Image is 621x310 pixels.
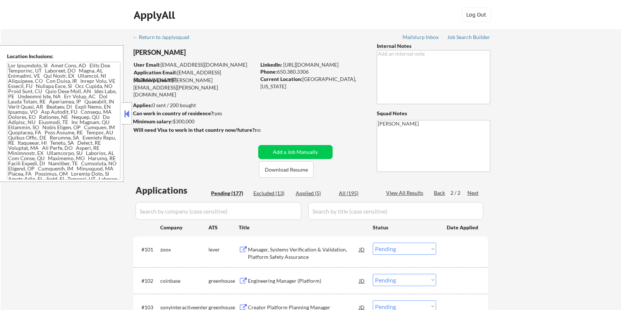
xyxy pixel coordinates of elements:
div: Date Applied [447,224,479,231]
div: Applications [136,186,208,195]
a: [URL][DOMAIN_NAME] [283,61,338,68]
div: Excluded (13) [253,190,290,197]
div: [PERSON_NAME][EMAIL_ADDRESS][PERSON_NAME][DOMAIN_NAME] [133,77,256,98]
input: Search by company (case sensitive) [136,202,301,220]
div: yes [133,110,253,117]
div: #101 [141,246,154,253]
strong: Will need Visa to work in that country now/future?: [133,127,256,133]
strong: Phone: [260,68,277,75]
a: Mailslurp Inbox [403,34,439,42]
div: ATS [208,224,239,231]
div: $300,000 [133,118,256,125]
strong: Application Email: [134,69,177,75]
div: ← Return to /applysquad [133,35,196,40]
div: JD [358,274,366,287]
div: Internal Notes [377,42,490,50]
div: Title [239,224,366,231]
div: 0 sent / 200 bought [133,102,256,109]
div: [GEOGRAPHIC_DATA], [US_STATE] [260,75,365,90]
div: Job Search Builder [447,35,490,40]
div: coinbase [160,277,208,285]
button: Add a Job Manually [258,145,333,159]
div: Squad Notes [377,110,490,117]
div: Back [434,189,446,197]
div: Pending (177) [211,190,248,197]
strong: Applies: [133,102,152,108]
div: 2 / 2 [450,189,467,197]
div: zoox [160,246,208,253]
strong: User Email: [134,61,161,68]
div: Location Inclusions: [7,53,120,60]
div: 650.380.3306 [260,68,365,75]
div: #102 [141,277,154,285]
button: Log Out [462,7,491,22]
strong: Can work in country of residence?: [133,110,215,116]
div: ApplyAll [134,9,177,21]
button: Download Resume [259,161,313,178]
div: lever [208,246,239,253]
div: JD [358,243,366,256]
div: Next [467,189,479,197]
div: Mailslurp Inbox [403,35,439,40]
a: Job Search Builder [447,34,490,42]
div: no [255,126,276,134]
strong: Mailslurp Email: [133,77,172,83]
strong: Minimum salary: [133,118,173,124]
div: All (195) [339,190,376,197]
div: Company [160,224,208,231]
input: Search by title (case sensitive) [308,202,483,220]
div: greenhouse [208,277,239,285]
div: [EMAIL_ADDRESS][DOMAIN_NAME] [134,61,256,68]
div: [PERSON_NAME] [133,48,285,57]
div: Manager, Systems Verification & Validation, Platform Safety Assurance [248,246,359,260]
div: Status [373,221,436,234]
strong: LinkedIn: [260,61,282,68]
div: Applied (5) [296,190,333,197]
strong: Current Location: [260,76,302,82]
div: Engineering Manager (Platform) [248,277,359,285]
a: ← Return to /applysquad [133,34,196,42]
div: View All Results [386,189,425,197]
div: [EMAIL_ADDRESS][DOMAIN_NAME] [134,69,256,83]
